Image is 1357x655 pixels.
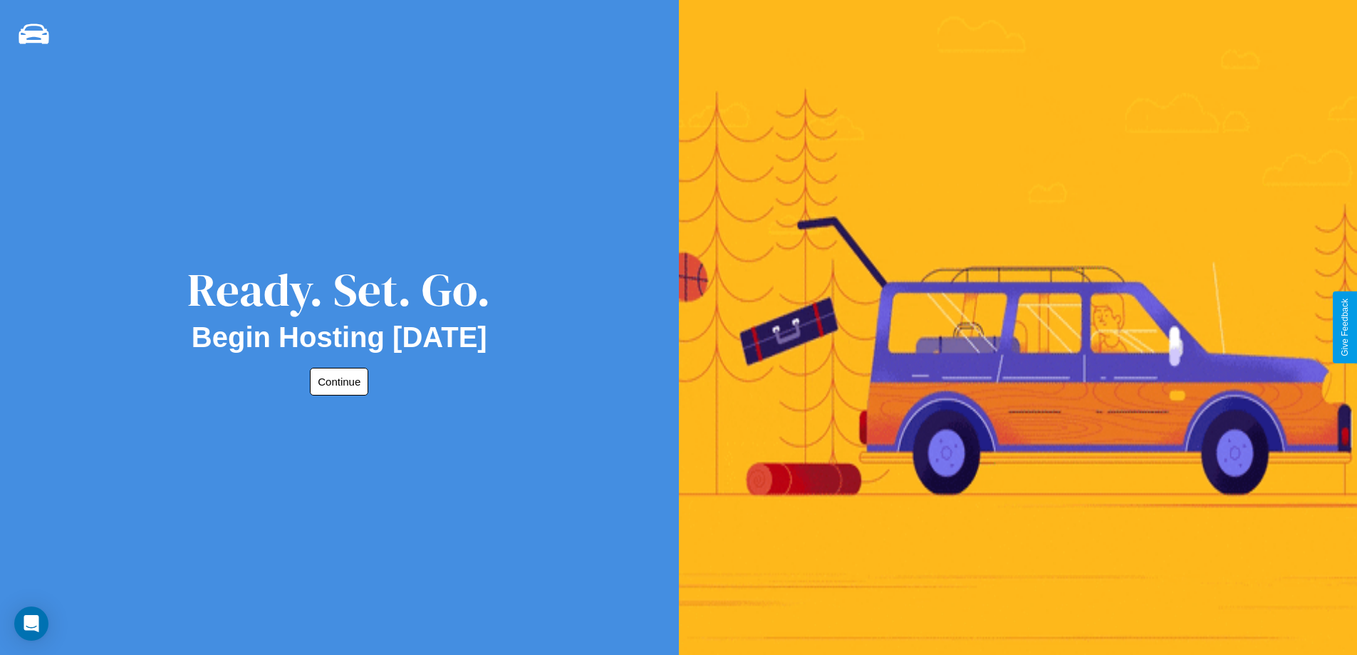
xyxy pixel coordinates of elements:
h2: Begin Hosting [DATE] [192,321,487,354]
div: Ready. Set. Go. [187,258,491,321]
div: Open Intercom Messenger [14,607,48,641]
button: Continue [310,368,368,396]
div: Give Feedback [1340,299,1350,356]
